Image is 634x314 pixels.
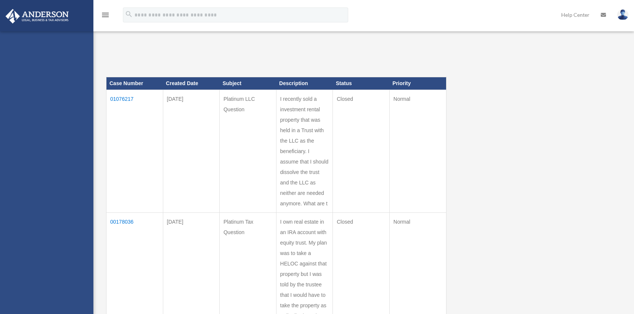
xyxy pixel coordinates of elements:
[101,13,110,19] a: menu
[333,90,390,213] td: Closed
[163,90,220,213] td: [DATE]
[617,9,628,20] img: User Pic
[101,10,110,19] i: menu
[276,77,333,90] th: Description
[163,77,220,90] th: Created Date
[390,77,446,90] th: Priority
[220,90,276,213] td: Platinum LLC Question
[390,90,446,213] td: Normal
[125,10,133,18] i: search
[106,90,163,213] td: 01076217
[106,77,163,90] th: Case Number
[3,9,71,24] img: Anderson Advisors Platinum Portal
[220,77,276,90] th: Subject
[276,90,333,213] td: I recently sold a investment rental property that was held in a Trust with the LLC as the benefic...
[333,77,390,90] th: Status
